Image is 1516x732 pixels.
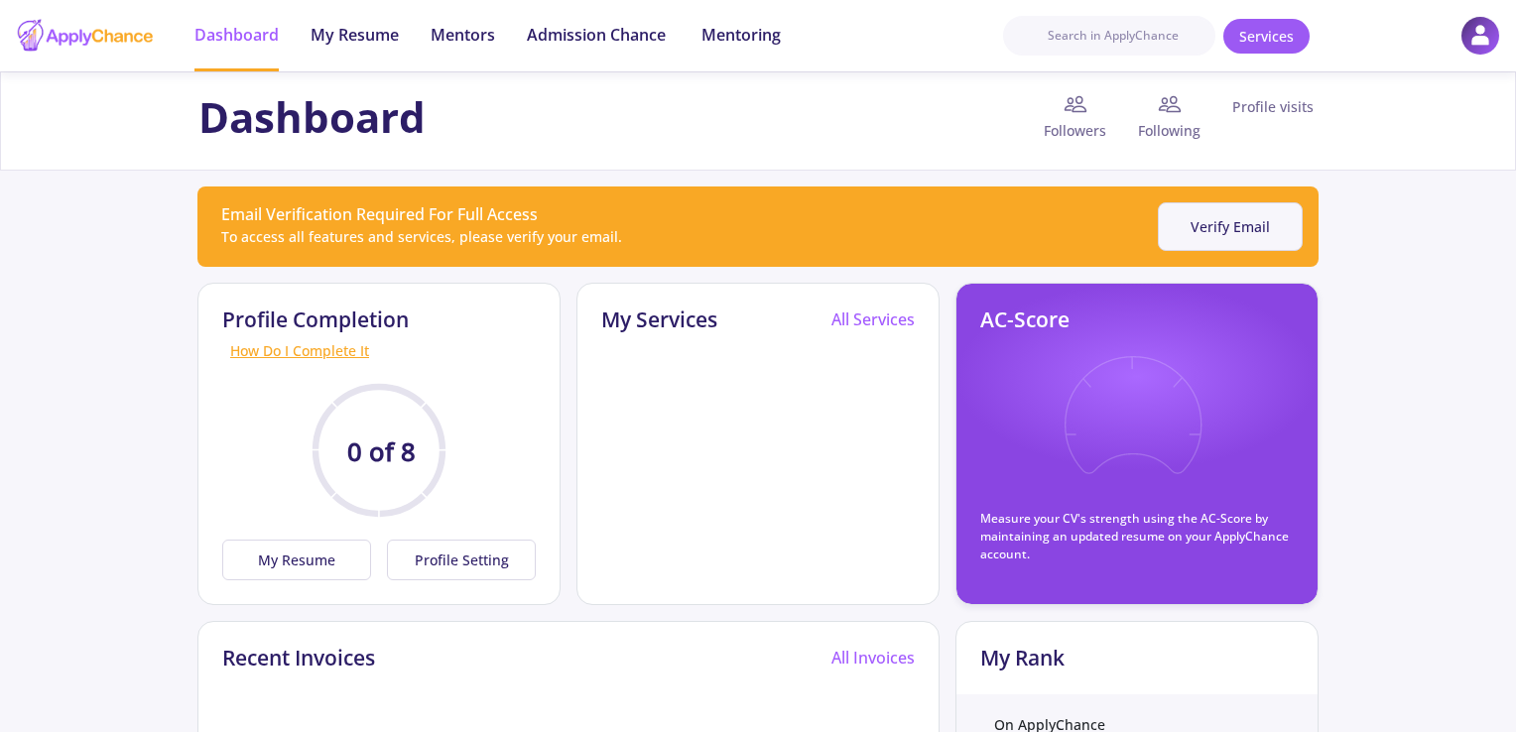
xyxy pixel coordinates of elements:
[1028,120,1122,141] span: Followers
[311,23,399,47] span: My Resume
[1223,19,1310,54] a: Services
[980,646,1065,671] h2: My Rank
[701,23,781,47] span: Mentoring
[527,23,670,47] span: Admission Chance
[831,647,915,669] a: All Invoices
[222,540,371,580] button: My Resume
[1122,120,1216,141] span: Following
[222,540,379,580] a: My Resume
[431,23,495,47] span: Mentors
[831,308,915,330] a: All Services
[1158,202,1303,251] button: Verify Email
[221,226,622,247] div: To access all features and services, please verify your email.
[222,307,409,332] h2: Profile Completion
[222,340,536,361] div: How Do I Complete It
[221,202,622,226] div: Email Verification Required For Full Access
[347,434,416,469] text: 0 of 8
[1216,96,1318,117] span: Profile visits
[194,23,279,47] span: Dashboard
[379,540,536,580] a: Profile Setting
[198,92,426,142] h1: Dashboard
[1003,16,1215,56] input: Search in ApplyChance
[601,307,717,332] h2: My Services
[980,510,1294,563] p: Measure your CV's strength using the AC-Score by maintaining an updated resume on your ApplyChanc...
[222,646,375,671] h2: Recent Invoices
[980,307,1070,332] h2: AC-Score
[387,540,536,580] button: Profile Setting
